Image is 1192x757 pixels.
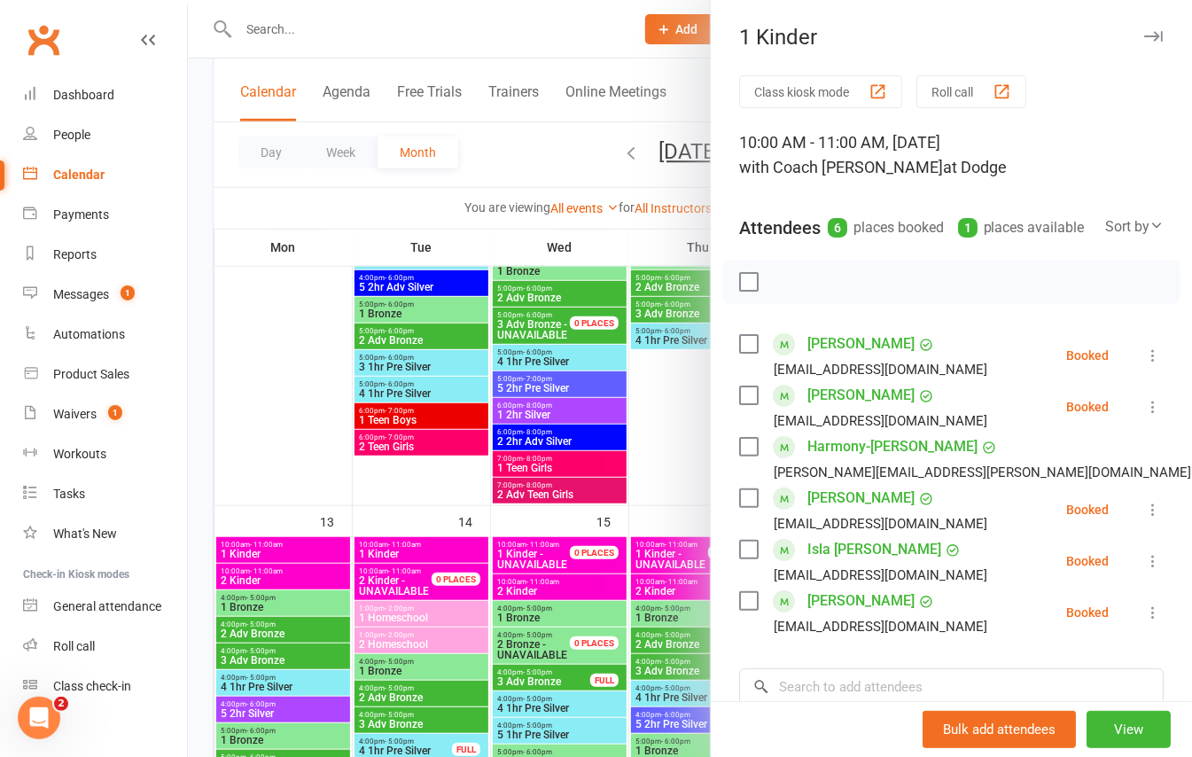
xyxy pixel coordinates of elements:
[739,215,821,240] div: Attendees
[23,394,187,434] a: Waivers 1
[774,461,1191,484] div: [PERSON_NAME][EMAIL_ADDRESS][PERSON_NAME][DOMAIN_NAME]
[807,535,941,564] a: Isla [PERSON_NAME]
[108,405,122,420] span: 1
[739,130,1164,180] div: 10:00 AM - 11:00 AM, [DATE]
[23,315,187,355] a: Automations
[1066,555,1109,567] div: Booked
[23,155,187,195] a: Calendar
[23,474,187,514] a: Tasks
[121,285,135,300] span: 1
[958,218,978,238] div: 1
[53,639,95,653] div: Roll call
[53,407,97,421] div: Waivers
[23,275,187,315] a: Messages 1
[23,627,187,667] a: Roll call
[53,367,129,381] div: Product Sales
[23,587,187,627] a: General attendance kiosk mode
[23,235,187,275] a: Reports
[53,679,131,693] div: Class check-in
[774,358,987,381] div: [EMAIL_ADDRESS][DOMAIN_NAME]
[711,25,1192,50] div: 1 Kinder
[739,668,1164,706] input: Search to add attendees
[1066,503,1109,516] div: Booked
[923,711,1076,748] button: Bulk add attendees
[53,487,85,501] div: Tasks
[1066,401,1109,413] div: Booked
[1066,349,1109,362] div: Booked
[774,512,987,535] div: [EMAIL_ADDRESS][DOMAIN_NAME]
[23,75,187,115] a: Dashboard
[54,697,68,711] span: 2
[958,215,1085,240] div: places available
[807,484,915,512] a: [PERSON_NAME]
[807,587,915,615] a: [PERSON_NAME]
[23,514,187,554] a: What's New
[943,158,1007,176] span: at Dodge
[774,615,987,638] div: [EMAIL_ADDRESS][DOMAIN_NAME]
[23,434,187,474] a: Workouts
[1087,711,1171,748] button: View
[53,88,114,102] div: Dashboard
[53,599,161,613] div: General attendance
[23,667,187,706] a: Class kiosk mode
[916,75,1026,108] button: Roll call
[739,158,943,176] span: with Coach [PERSON_NAME]
[23,115,187,155] a: People
[53,327,125,341] div: Automations
[828,218,847,238] div: 6
[18,697,60,739] iframe: Intercom live chat
[53,128,90,142] div: People
[739,75,902,108] button: Class kiosk mode
[774,564,987,587] div: [EMAIL_ADDRESS][DOMAIN_NAME]
[1066,606,1109,619] div: Booked
[828,215,944,240] div: places booked
[53,527,117,541] div: What's New
[53,168,105,182] div: Calendar
[53,287,109,301] div: Messages
[1105,215,1164,238] div: Sort by
[23,355,187,394] a: Product Sales
[53,247,97,261] div: Reports
[23,195,187,235] a: Payments
[21,18,66,62] a: Clubworx
[807,433,978,461] a: Harmony-[PERSON_NAME]
[807,330,915,358] a: [PERSON_NAME]
[53,207,109,222] div: Payments
[53,447,106,461] div: Workouts
[774,410,987,433] div: [EMAIL_ADDRESS][DOMAIN_NAME]
[807,381,915,410] a: [PERSON_NAME]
